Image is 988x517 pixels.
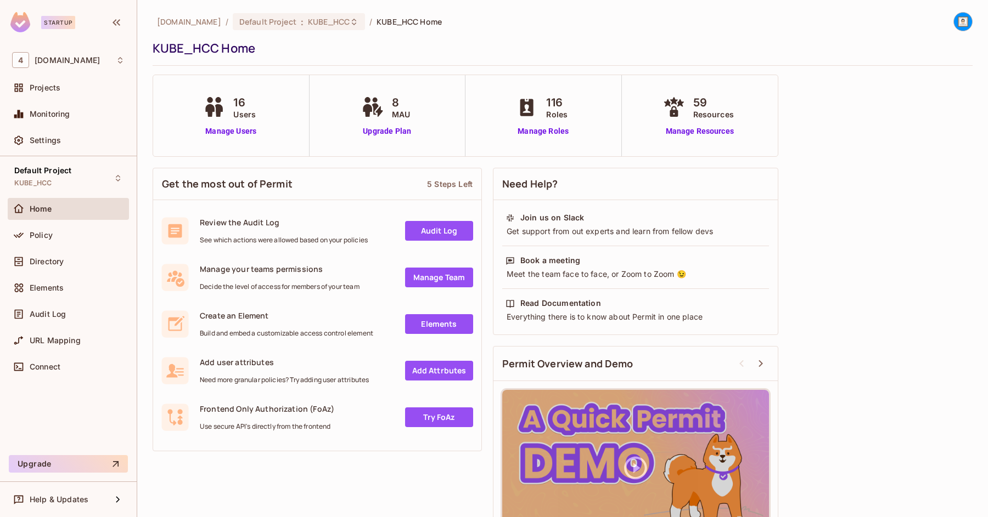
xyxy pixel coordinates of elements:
span: Add user attributes [200,357,369,367]
span: Review the Audit Log [200,217,368,228]
span: Projects [30,83,60,92]
span: Need Help? [502,177,558,191]
span: Settings [30,136,61,145]
span: Policy [30,231,53,240]
span: 4 [12,52,29,68]
a: Upgrade Plan [359,126,416,137]
div: Get support from out experts and learn from fellow devs [506,226,766,237]
span: Need more granular policies? Try adding user attributes [200,376,369,384]
span: Help & Updates [30,495,88,504]
span: Frontend Only Authorization (FoAz) [200,404,334,414]
div: 5 Steps Left [427,179,473,189]
li: / [369,16,372,27]
img: naeem.sarwar@46labs.com [954,13,972,31]
span: Users [233,109,256,120]
div: Join us on Slack [520,212,584,223]
span: Use secure API's directly from the frontend [200,422,334,431]
span: Permit Overview and Demo [502,357,633,371]
div: Read Documentation [520,298,601,309]
span: Audit Log [30,310,66,319]
div: Book a meeting [520,255,580,266]
span: 8 [392,94,410,111]
span: the active workspace [157,16,221,27]
span: Create an Element [200,310,373,321]
a: Manage Team [405,268,473,287]
span: Connect [30,362,60,371]
span: Elements [30,283,64,292]
span: KUBE_HCC [14,179,52,188]
span: Manage your teams permissions [200,264,360,274]
span: Default Project [14,166,71,175]
span: 16 [233,94,256,111]
span: Build and embed a customizable access control element [200,329,373,338]
span: Directory [30,257,64,266]
span: See which actions were allowed based on your policies [200,236,368,245]
span: Home [30,204,52,213]
span: 59 [693,94,734,111]
a: Try FoAz [405,407,473,427]
div: KUBE_HCC Home [153,40,967,56]
div: Everything there is to know about Permit in one place [506,311,766,322]
a: Add Attrbutes [405,361,473,380]
div: Startup [41,16,75,29]
span: Resources [693,109,734,120]
span: KUBE_HCC Home [377,16,442,27]
a: Manage Roles [513,126,573,137]
img: SReyMgAAAABJRU5ErkJggg== [10,12,30,32]
span: : [300,18,304,26]
a: Manage Users [200,126,261,137]
span: Decide the level of access for members of your team [200,282,360,291]
a: Manage Resources [660,126,739,137]
span: Default Project [239,16,296,27]
span: URL Mapping [30,336,81,345]
button: Upgrade [9,455,128,473]
span: KUBE_HCC [308,16,350,27]
a: Elements [405,314,473,334]
li: / [226,16,228,27]
span: Workspace: 46labs.com [35,56,100,65]
a: Audit Log [405,221,473,241]
span: 116 [546,94,568,111]
span: Monitoring [30,110,70,118]
span: Roles [546,109,568,120]
div: Meet the team face to face, or Zoom to Zoom 😉 [506,269,766,280]
span: Get the most out of Permit [162,177,293,191]
span: MAU [392,109,410,120]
